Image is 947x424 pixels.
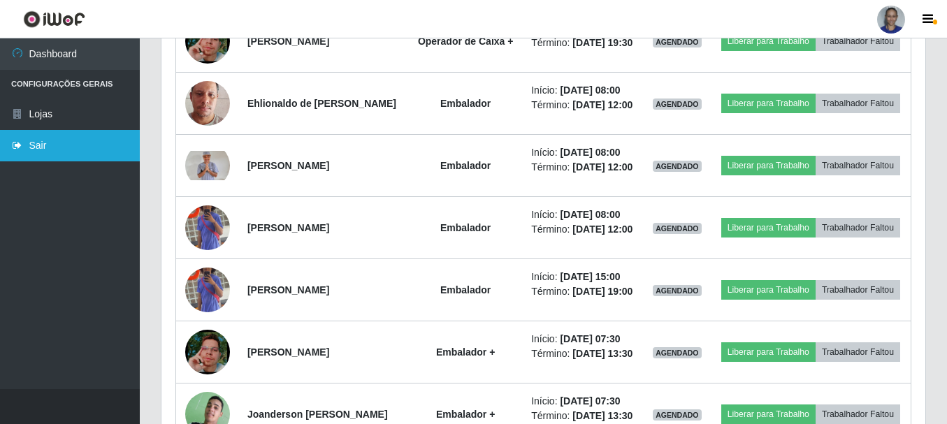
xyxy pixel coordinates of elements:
span: AGENDADO [653,36,702,47]
button: Liberar para Trabalho [721,404,816,424]
button: Liberar para Trabalho [721,280,816,300]
li: Término: [531,98,635,112]
time: [DATE] 15:00 [560,271,620,282]
button: Liberar para Trabalho [721,218,816,237]
strong: Embalador [440,222,491,233]
li: Término: [531,346,635,361]
span: AGENDADO [653,161,702,172]
li: Término: [531,36,635,50]
img: CoreUI Logo [23,10,85,28]
time: [DATE] 08:00 [560,147,620,158]
img: 1675087680149.jpeg [185,64,230,143]
span: AGENDADO [653,409,702,421]
button: Trabalhador Faltou [816,156,900,175]
time: [DATE] 08:00 [560,85,620,96]
li: Início: [531,145,635,160]
strong: Joanderson [PERSON_NAME] [247,409,388,420]
li: Término: [531,284,635,299]
time: [DATE] 07:30 [560,333,620,344]
li: Início: [531,332,635,346]
strong: Operador de Caixa + [418,36,514,47]
time: [DATE] 13:30 [572,348,632,359]
img: 1673728165855.jpeg [185,1,230,81]
strong: Embalador + [436,409,495,420]
li: Término: [531,222,635,237]
strong: Embalador [440,98,491,109]
img: 1756137808513.jpeg [185,250,230,330]
strong: [PERSON_NAME] [247,36,329,47]
button: Trabalhador Faltou [816,31,900,51]
time: [DATE] 19:30 [572,37,632,48]
strong: Embalador [440,160,491,171]
strong: Embalador + [436,346,495,358]
li: Término: [531,160,635,175]
li: Início: [531,270,635,284]
time: [DATE] 12:00 [572,224,632,235]
img: 1673728165855.jpeg [185,312,230,392]
button: Trabalhador Faltou [816,280,900,300]
time: [DATE] 12:00 [572,99,632,110]
span: AGENDADO [653,285,702,296]
img: 1680193572797.jpeg [185,151,230,181]
strong: [PERSON_NAME] [247,346,329,358]
strong: [PERSON_NAME] [247,284,329,295]
li: Início: [531,83,635,98]
span: AGENDADO [653,98,702,110]
time: [DATE] 08:00 [560,209,620,220]
button: Trabalhador Faltou [816,218,900,237]
strong: [PERSON_NAME] [247,222,329,233]
button: Trabalhador Faltou [816,94,900,113]
li: Início: [531,394,635,409]
time: [DATE] 19:00 [572,286,632,297]
time: [DATE] 13:30 [572,410,632,421]
time: [DATE] 07:30 [560,395,620,407]
strong: Embalador [440,284,491,295]
strong: Ehlionaldo de [PERSON_NAME] [247,98,396,109]
button: Liberar para Trabalho [721,156,816,175]
strong: [PERSON_NAME] [247,160,329,171]
span: AGENDADO [653,223,702,234]
img: 1756137808513.jpeg [185,188,230,268]
span: AGENDADO [653,347,702,358]
button: Liberar para Trabalho [721,342,816,362]
time: [DATE] 12:00 [572,161,632,173]
button: Trabalhador Faltou [816,404,900,424]
li: Término: [531,409,635,423]
button: Trabalhador Faltou [816,342,900,362]
li: Início: [531,207,635,222]
button: Liberar para Trabalho [721,31,816,51]
button: Liberar para Trabalho [721,94,816,113]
